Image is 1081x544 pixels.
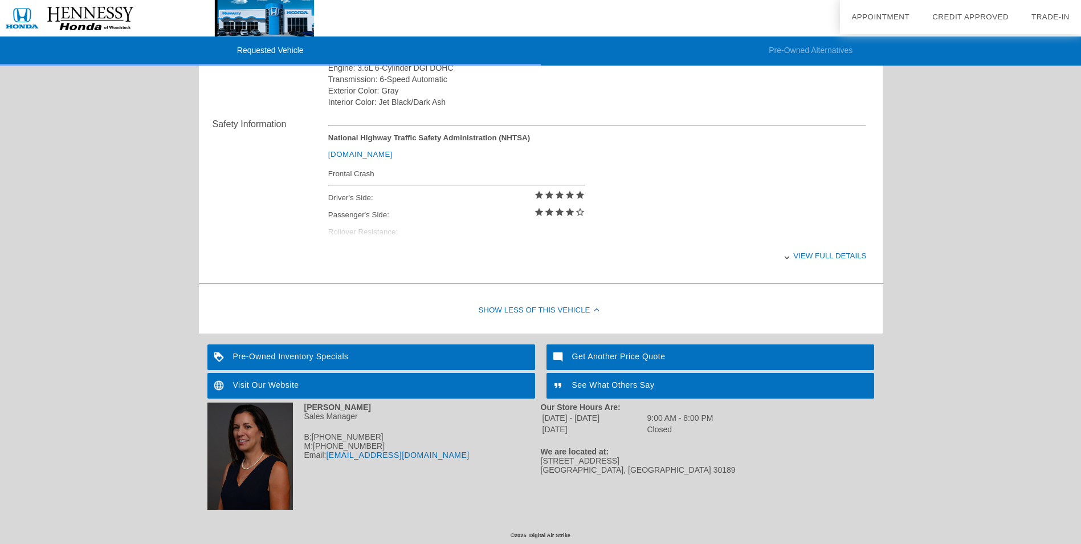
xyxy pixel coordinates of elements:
[851,13,909,21] a: Appointment
[326,450,469,460] a: [EMAIL_ADDRESS][DOMAIN_NAME]
[199,288,883,334] div: Show Less of this Vehicle
[541,403,621,412] strong: Our Store Hours Are:
[546,373,874,399] a: See What Others Say
[534,207,544,217] i: star
[328,96,867,108] div: Interior Color: Jet Black/Dark Ash
[575,190,585,200] i: star
[546,344,874,370] a: Get Another Price Quote
[565,190,575,200] i: star
[534,190,544,200] i: star
[207,344,233,370] img: ic_loyalty_white_24dp_2x.png
[546,344,572,370] img: ic_mode_comment_white_24dp_2x.png
[328,150,393,159] a: [DOMAIN_NAME]
[554,207,565,217] i: star
[647,413,714,423] td: 9:00 AM - 8:00 PM
[541,447,609,456] strong: We are located at:
[313,441,385,450] span: [PHONE_NUMBER]
[542,413,646,423] td: [DATE] - [DATE]
[213,117,328,131] div: Safety Information
[544,207,554,217] i: star
[647,424,714,435] td: Closed
[328,189,585,206] div: Driver's Side:
[328,206,585,224] div: Passenger's Side:
[207,344,535,370] a: Pre-Owned Inventory Specials
[565,207,575,217] i: star
[544,190,554,200] i: star
[932,13,1009,21] a: Credit Approved
[328,133,530,142] strong: National Highway Traffic Safety Administration (NHTSA)
[207,412,541,421] div: Sales Manager
[207,441,541,450] div: M:
[554,190,565,200] i: star
[207,373,233,399] img: ic_language_white_24dp_2x.png
[328,74,867,85] div: Transmission: 6-Speed Automatic
[546,373,572,399] img: ic_format_quote_white_24dp_2x.png
[541,456,874,474] div: [STREET_ADDRESS] [GEOGRAPHIC_DATA], [GEOGRAPHIC_DATA] 30189
[312,432,384,441] span: [PHONE_NUMBER]
[207,373,535,399] a: Visit Our Website
[328,85,867,96] div: Exterior Color: Gray
[542,424,646,435] td: [DATE]
[207,450,541,460] div: Email:
[207,432,541,441] div: B:
[575,207,585,217] i: star_border
[304,403,371,412] strong: [PERSON_NAME]
[1031,13,1070,21] a: Trade-In
[328,242,867,270] div: View full details
[328,167,585,181] div: Frontal Crash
